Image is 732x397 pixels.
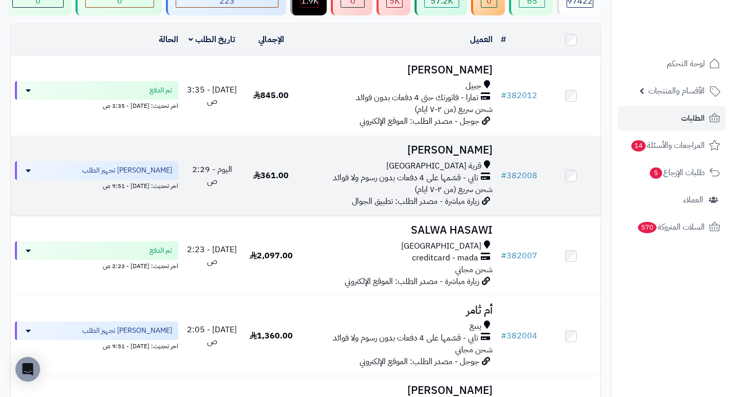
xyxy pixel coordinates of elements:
a: لوحة التحكم [618,51,726,76]
span: 14 [631,140,646,152]
span: الطلبات [681,111,705,125]
a: المراجعات والأسئلة14 [618,133,726,158]
span: شحن سريع (من ٢-٧ ايام) [415,183,493,196]
span: زيارة مباشرة - مصدر الطلب: الموقع الإلكتروني [345,275,479,288]
span: 1,360.00 [250,330,293,342]
span: 361.00 [253,169,289,182]
span: # [501,89,506,102]
span: 2,097.00 [250,250,293,262]
a: العميل [470,33,493,46]
span: [PERSON_NAME] تجهيز الطلب [82,165,172,176]
h3: [PERSON_NAME] [305,64,493,76]
a: تاريخ الطلب [189,33,235,46]
span: زيارة مباشرة - مصدر الطلب: تطبيق الجوال [352,195,479,207]
span: السلات المتروكة [637,220,705,234]
span: طلبات الإرجاع [649,165,705,180]
h3: [PERSON_NAME] [305,385,493,396]
span: جوجل - مصدر الطلب: الموقع الإلكتروني [360,115,479,127]
span: [DATE] - 2:05 ص [187,324,237,348]
div: اخر تحديث: [DATE] - 9:51 ص [15,340,178,351]
span: # [501,169,506,182]
h3: SALWA HASAWI [305,224,493,236]
span: اليوم - 2:29 ص [192,163,232,187]
a: السلات المتروكة570 [618,215,726,239]
span: لوحة التحكم [667,56,705,71]
a: طلبات الإرجاع5 [618,160,726,185]
span: جبيل [465,80,481,92]
span: شحن مجاني [455,263,493,276]
h3: [PERSON_NAME] [305,144,493,156]
div: Open Intercom Messenger [15,357,40,382]
span: # [501,250,506,262]
span: تابي - قسّمها على 4 دفعات بدون رسوم ولا فوائد [333,172,478,184]
span: ينبع [470,320,481,332]
a: الإجمالي [258,33,284,46]
span: شحن سريع (من ٢-٧ ايام) [415,103,493,116]
span: تم الدفع [149,85,172,96]
span: جوجل - مصدر الطلب: الموقع الإلكتروني [360,355,479,368]
span: 845.00 [253,89,289,102]
span: [DATE] - 2:23 ص [187,243,237,268]
a: #382004 [501,330,537,342]
a: العملاء [618,187,726,212]
a: #382007 [501,250,537,262]
span: [DATE] - 3:35 ص [187,84,237,108]
span: شحن مجاني [455,344,493,356]
span: تابي - قسّمها على 4 دفعات بدون رسوم ولا فوائد [333,332,478,344]
a: الحالة [159,33,178,46]
span: [GEOGRAPHIC_DATA] [401,240,481,252]
div: اخر تحديث: [DATE] - 3:35 ص [15,100,178,110]
span: # [501,330,506,342]
div: اخر تحديث: [DATE] - 9:51 ص [15,180,178,191]
a: #382012 [501,89,537,102]
span: [PERSON_NAME] تجهيز الطلب [82,326,172,336]
a: الطلبات [618,106,726,130]
span: 570 [638,222,656,233]
div: اخر تحديث: [DATE] - 2:23 ص [15,260,178,271]
span: creditcard - mada [412,252,478,264]
a: # [501,33,506,46]
span: 5 [650,167,662,179]
img: logo-2.png [662,29,722,50]
span: المراجعات والأسئلة [630,138,705,153]
span: تمارا - فاتورتك حتى 4 دفعات بدون فوائد [356,92,478,104]
span: تم الدفع [149,245,172,256]
a: #382008 [501,169,537,182]
h3: أم ثامر [305,305,493,316]
span: الأقسام والمنتجات [648,84,705,98]
span: العملاء [683,193,703,207]
span: قرية [GEOGRAPHIC_DATA] [386,160,481,172]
